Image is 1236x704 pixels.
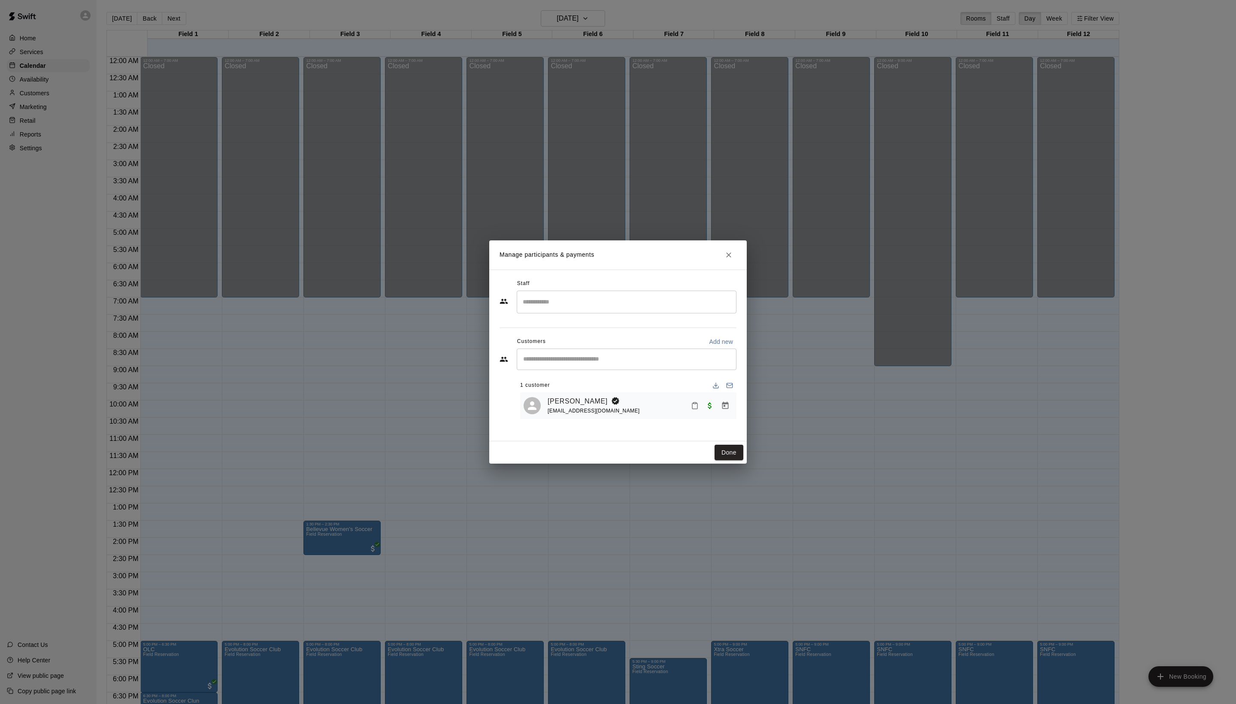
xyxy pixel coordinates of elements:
[709,379,723,392] button: Download list
[723,379,736,392] button: Email participants
[520,379,550,392] span: 1 customer
[517,335,546,349] span: Customers
[517,277,530,291] span: Staff
[709,337,733,346] p: Add new
[715,445,743,461] button: Done
[688,398,702,413] button: Mark attendance
[500,355,508,364] svg: Customers
[517,291,736,313] div: Search staff
[721,247,736,263] button: Close
[500,250,594,259] p: Manage participants & payments
[718,398,733,413] button: Manage bookings & payment
[611,397,620,405] svg: Booking Owner
[524,397,541,414] div: Paul Pfeifler
[548,408,640,414] span: [EMAIL_ADDRESS][DOMAIN_NAME]
[702,401,718,409] span: Waived payment
[517,349,736,370] div: Start typing to search customers...
[500,297,508,306] svg: Staff
[548,396,608,407] a: [PERSON_NAME]
[706,335,736,349] button: Add new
